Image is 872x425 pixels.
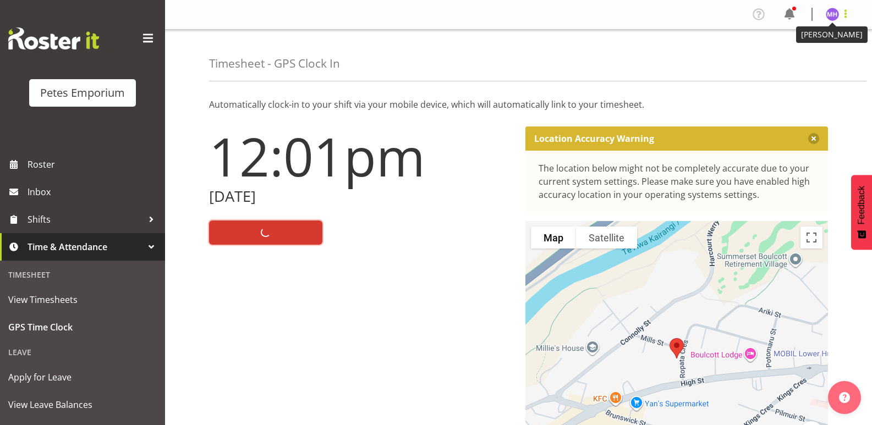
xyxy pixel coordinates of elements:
h4: Timesheet - GPS Clock In [209,57,340,70]
div: The location below might not be completely accurate due to your current system settings. Please m... [539,162,815,201]
img: help-xxl-2.png [839,392,850,403]
span: View Timesheets [8,291,157,308]
a: Apply for Leave [3,363,162,391]
p: Location Accuracy Warning [534,133,654,144]
span: Roster [28,156,160,173]
span: Time & Attendance [28,239,143,255]
img: Rosterit website logo [8,27,99,49]
h2: [DATE] [209,188,512,205]
div: Leave [3,341,162,363]
a: View Timesheets [3,286,162,313]
button: Toggle fullscreen view [800,227,822,249]
div: Timesheet [3,263,162,286]
span: Shifts [28,211,143,228]
span: Feedback [857,186,866,224]
span: Apply for Leave [8,369,157,385]
button: Feedback - Show survey [851,175,872,250]
img: mackenzie-halford4471.jpg [826,8,839,21]
span: GPS Time Clock [8,319,157,335]
button: Close message [808,133,819,144]
a: View Leave Balances [3,391,162,418]
button: Show street map [531,227,576,249]
a: GPS Time Clock [3,313,162,341]
div: Petes Emporium [40,85,125,101]
span: View Leave Balances [8,396,157,413]
button: Show satellite imagery [576,227,637,249]
span: Inbox [28,184,160,200]
p: Automatically clock-in to your shift via your mobile device, which will automatically link to you... [209,98,828,111]
h1: 12:01pm [209,126,512,186]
